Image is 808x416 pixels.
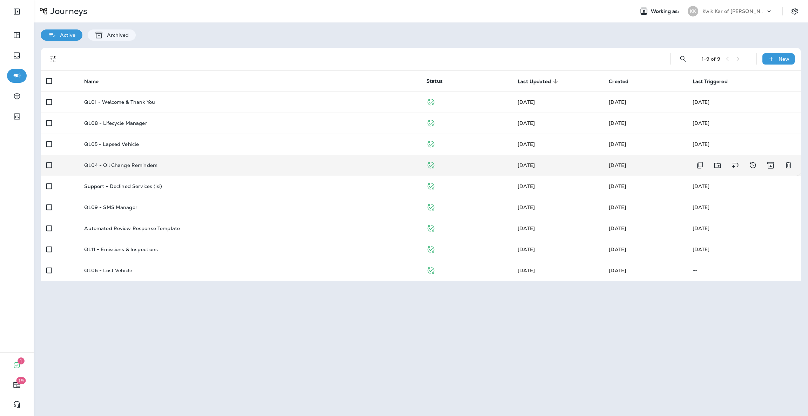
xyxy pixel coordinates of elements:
[688,6,698,16] div: KK
[18,357,25,364] span: 1
[7,5,27,19] button: Expand Sidebar
[651,8,681,14] span: Working as:
[7,358,27,372] button: 1
[779,56,789,62] p: New
[788,5,801,18] button: Settings
[702,8,766,14] p: Kwik Kar of [PERSON_NAME]
[48,6,87,16] p: Journeys
[16,377,26,384] span: 19
[7,378,27,392] button: 19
